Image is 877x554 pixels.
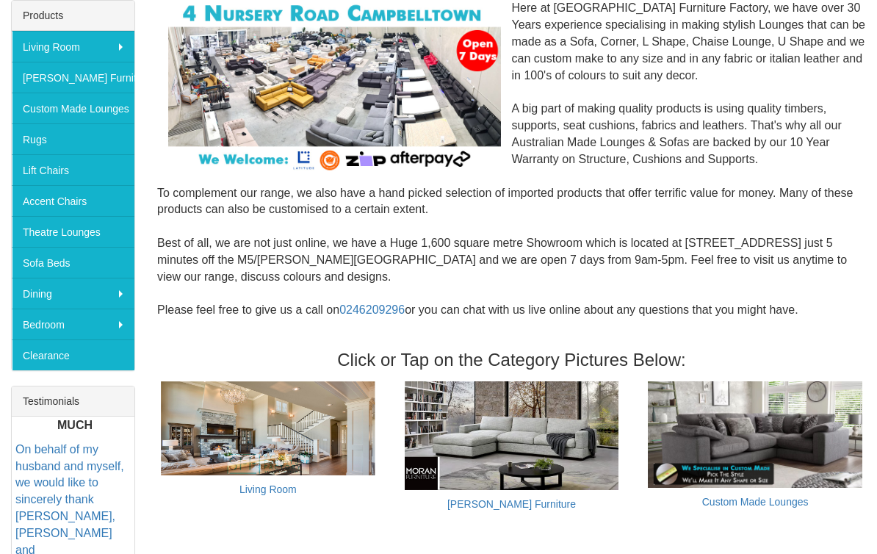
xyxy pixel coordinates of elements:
a: Living Room [239,483,297,495]
a: [PERSON_NAME] Furniture [12,62,134,93]
a: Custom Made Lounges [12,93,134,123]
a: Living Room [12,31,134,62]
div: Products [12,1,134,31]
a: Sofa Beds [12,247,134,278]
img: Living Room [161,381,375,476]
a: Clearance [12,339,134,370]
a: Accent Chairs [12,185,134,216]
a: Custom Made Lounges [702,496,809,508]
a: Rugs [12,123,134,154]
a: 0246209296 [339,303,405,316]
img: Moran Furniture [405,381,619,490]
h3: Click or Tap on the Category Pictures Below: [157,350,866,370]
img: Custom Made Lounges [648,381,862,489]
a: Lift Chairs [12,154,134,185]
div: Testimonials [12,386,134,417]
a: Dining [12,278,134,309]
a: Theatre Lounges [12,216,134,247]
b: THANK YOU VERY MUCH [23,402,127,431]
a: Bedroom [12,309,134,339]
a: [PERSON_NAME] Furniture [447,498,576,510]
